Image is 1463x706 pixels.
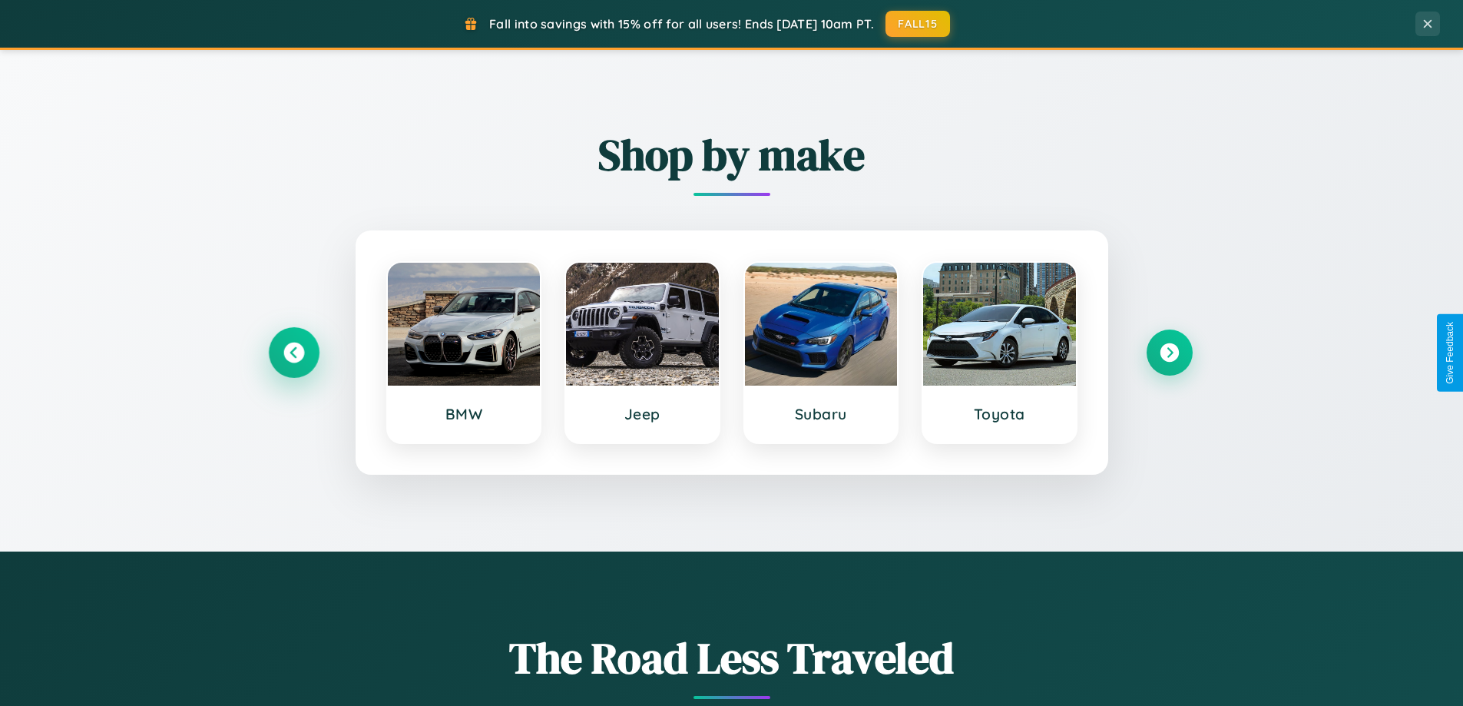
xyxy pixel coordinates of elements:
button: FALL15 [885,11,950,37]
h3: BMW [403,405,525,423]
h1: The Road Less Traveled [271,628,1193,688]
h3: Subaru [760,405,882,423]
h3: Jeep [581,405,703,423]
div: Give Feedback [1445,322,1455,384]
span: Fall into savings with 15% off for all users! Ends [DATE] 10am PT. [489,16,874,31]
h2: Shop by make [271,125,1193,184]
h3: Toyota [938,405,1061,423]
